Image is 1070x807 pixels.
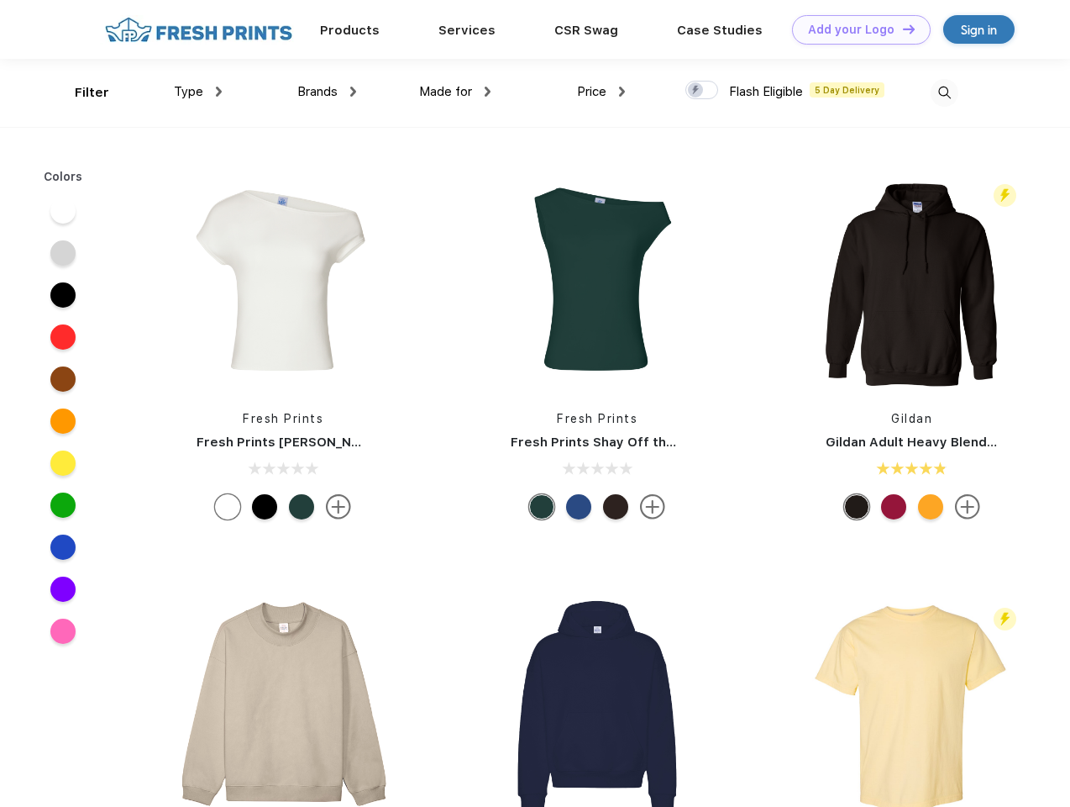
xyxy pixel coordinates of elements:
[619,87,625,97] img: dropdown.png
[994,184,1016,207] img: flash_active_toggle.svg
[808,23,894,37] div: Add your Logo
[640,494,665,520] img: more.svg
[171,170,395,393] img: func=resize&h=266
[918,494,943,520] div: Gold
[557,412,637,425] a: Fresh Prints
[729,84,803,99] span: Flash Eligible
[881,494,906,520] div: Antiq Cherry Red
[566,494,591,520] div: True Blue
[215,494,240,520] div: White
[174,84,203,99] span: Type
[252,494,277,520] div: Black
[577,84,606,99] span: Price
[554,23,618,38] a: CSR Swag
[529,494,554,520] div: Green
[197,435,523,450] a: Fresh Prints [PERSON_NAME] Off the Shoulder Top
[75,83,109,103] div: Filter
[931,79,958,107] img: desktop_search.svg
[891,412,932,425] a: Gildan
[326,494,351,520] img: more.svg
[800,170,1024,393] img: func=resize&h=266
[485,87,490,97] img: dropdown.png
[903,24,915,34] img: DT
[289,494,314,520] div: Green
[511,435,769,450] a: Fresh Prints Shay Off the Shoulder Tank
[297,84,338,99] span: Brands
[419,84,472,99] span: Made for
[485,170,709,393] img: func=resize&h=266
[320,23,380,38] a: Products
[216,87,222,97] img: dropdown.png
[350,87,356,97] img: dropdown.png
[31,168,96,186] div: Colors
[994,608,1016,630] img: flash_active_toggle.svg
[955,494,980,520] img: more.svg
[961,20,997,40] div: Sign in
[810,82,884,98] span: 5 Day Delivery
[100,15,297,45] img: fo%20logo%202.webp
[603,494,628,520] div: Brown
[844,494,869,520] div: Dark Chocolate
[438,23,496,38] a: Services
[943,15,1015,44] a: Sign in
[243,412,323,425] a: Fresh Prints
